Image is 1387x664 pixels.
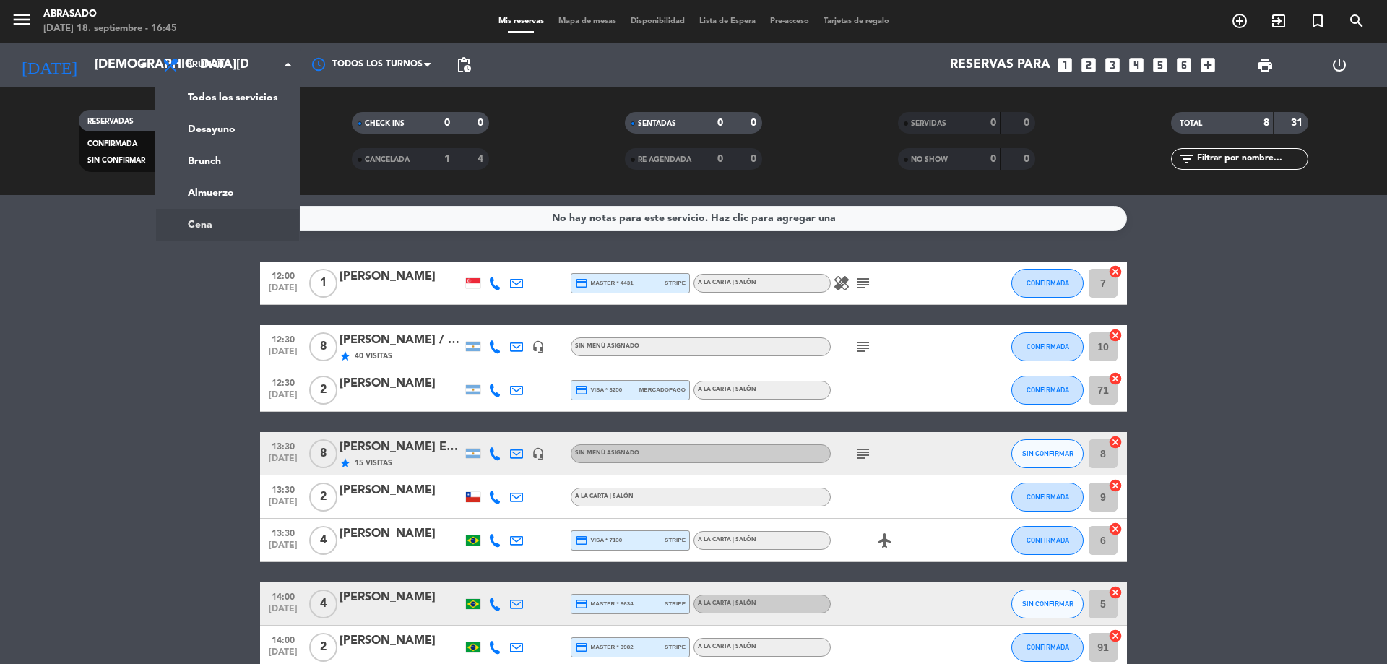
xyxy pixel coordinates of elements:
[698,280,756,285] span: A la carta | Salón
[639,385,686,394] span: mercadopago
[1027,279,1069,287] span: CONFIRMADA
[575,641,634,654] span: master * 3982
[340,481,462,500] div: [PERSON_NAME]
[1103,56,1122,74] i: looks_3
[1348,12,1365,30] i: search
[698,387,756,392] span: A la carta | Salón
[575,384,622,397] span: visa * 3250
[156,82,299,113] a: Todos los servicios
[552,210,836,227] div: No hay notas para este servicio. Haz clic para agregar una
[1309,12,1326,30] i: turned_in_not
[698,537,756,543] span: A la carta | Salón
[990,118,996,128] strong: 0
[1027,386,1069,394] span: CONFIRMADA
[1108,522,1123,536] i: cancel
[575,384,588,397] i: credit_card
[340,350,351,362] i: star
[455,56,472,74] span: pending_actions
[623,17,692,25] span: Disponibilidad
[309,526,337,555] span: 4
[186,60,224,70] span: Brunch
[638,120,676,127] span: SENTADAS
[43,7,177,22] div: Abrasado
[665,278,686,288] span: stripe
[309,332,337,361] span: 8
[1270,12,1287,30] i: exit_to_app
[265,330,301,347] span: 12:30
[575,277,634,290] span: master * 4431
[855,338,872,355] i: subject
[692,17,763,25] span: Lista de Espera
[309,483,337,512] span: 2
[876,532,894,549] i: airplanemode_active
[1331,56,1348,74] i: power_settings_new
[1175,56,1193,74] i: looks_6
[444,118,450,128] strong: 0
[532,447,545,460] i: headset_mic
[265,540,301,557] span: [DATE]
[1022,600,1073,608] span: SIN CONFIRMAR
[638,156,691,163] span: RE AGENDADA
[365,156,410,163] span: CANCELADA
[911,156,948,163] span: NO SHOW
[911,120,946,127] span: SERVIDAS
[1027,493,1069,501] span: CONFIRMADA
[265,587,301,604] span: 14:00
[575,534,622,547] span: visa * 7130
[309,376,337,405] span: 2
[309,269,337,298] span: 1
[751,154,759,164] strong: 0
[575,598,588,611] i: credit_card
[265,631,301,647] span: 14:00
[265,283,301,300] span: [DATE]
[156,177,299,209] a: Almuerzo
[265,480,301,497] span: 13:30
[478,154,486,164] strong: 4
[1011,439,1084,468] button: SIN CONFIRMAR
[87,140,137,147] span: CONFIRMADA
[1302,43,1376,87] div: LOG OUT
[1011,633,1084,662] button: CONFIRMADA
[355,350,392,362] span: 40 Visitas
[1027,643,1069,651] span: CONFIRMADA
[1108,478,1123,493] i: cancel
[1024,118,1032,128] strong: 0
[309,590,337,618] span: 4
[340,267,462,286] div: [PERSON_NAME]
[575,277,588,290] i: credit_card
[265,374,301,390] span: 12:30
[665,599,686,608] span: stripe
[575,450,639,456] span: Sin menú asignado
[11,9,33,30] i: menu
[265,267,301,283] span: 12:00
[816,17,896,25] span: Tarjetas de regalo
[309,439,337,468] span: 8
[575,493,634,499] span: A la carta | Salón
[444,154,450,164] strong: 1
[1198,56,1217,74] i: add_box
[156,145,299,177] a: Brunch
[1108,585,1123,600] i: cancel
[1256,56,1274,74] span: print
[491,17,551,25] span: Mis reservas
[340,588,462,607] div: [PERSON_NAME]
[833,275,850,292] i: healing
[1180,120,1202,127] span: TOTAL
[156,209,299,241] a: Cena
[478,118,486,128] strong: 0
[1024,154,1032,164] strong: 0
[1011,590,1084,618] button: SIN CONFIRMAR
[265,437,301,454] span: 13:30
[1196,151,1308,167] input: Filtrar por nombre...
[340,631,462,650] div: [PERSON_NAME]
[265,390,301,407] span: [DATE]
[340,457,351,469] i: star
[717,118,723,128] strong: 0
[265,347,301,363] span: [DATE]
[87,118,134,125] span: RESERVADAS
[665,535,686,545] span: stripe
[134,56,152,74] i: arrow_drop_down
[265,524,301,540] span: 13:30
[265,604,301,621] span: [DATE]
[1011,332,1084,361] button: CONFIRMADA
